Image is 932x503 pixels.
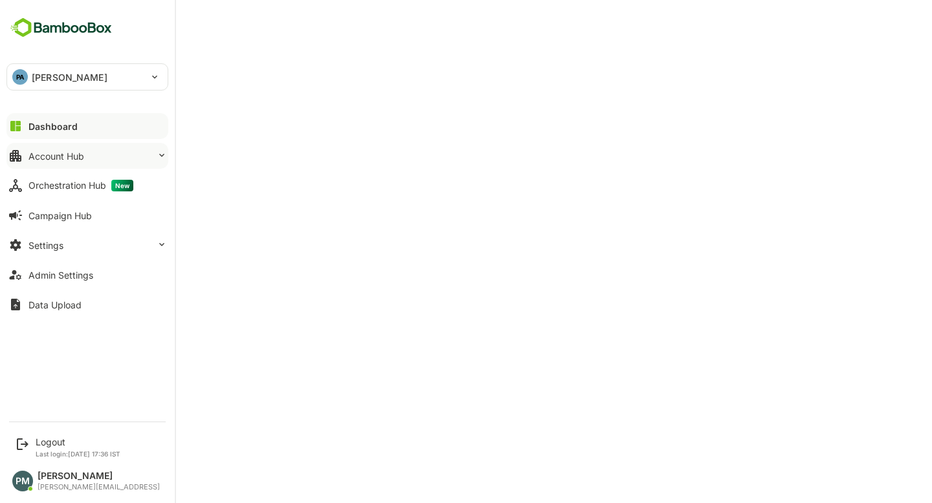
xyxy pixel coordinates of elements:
button: Settings [6,232,168,258]
div: Data Upload [28,299,82,310]
div: Logout [36,436,120,447]
img: BambooboxFullLogoMark.5f36c76dfaba33ec1ec1367b70bb1252.svg [6,16,116,40]
p: Last login: [DATE] 17:36 IST [36,450,120,458]
button: Campaign Hub [6,202,168,228]
p: [PERSON_NAME] [32,70,107,84]
button: Orchestration HubNew [6,173,168,198]
div: PA[PERSON_NAME] [7,64,168,90]
div: [PERSON_NAME] [38,471,160,482]
div: Campaign Hub [28,210,92,221]
button: Admin Settings [6,262,168,288]
button: Data Upload [6,292,168,317]
div: Dashboard [28,121,78,132]
div: Orchestration Hub [28,180,133,191]
button: Dashboard [6,113,168,139]
div: Account Hub [28,151,84,162]
div: [PERSON_NAME][EMAIL_ADDRESS] [38,483,160,491]
div: Settings [28,240,63,251]
div: PA [12,69,28,85]
button: Account Hub [6,143,168,169]
div: Admin Settings [28,270,93,281]
div: PM [12,471,33,491]
span: New [111,180,133,191]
